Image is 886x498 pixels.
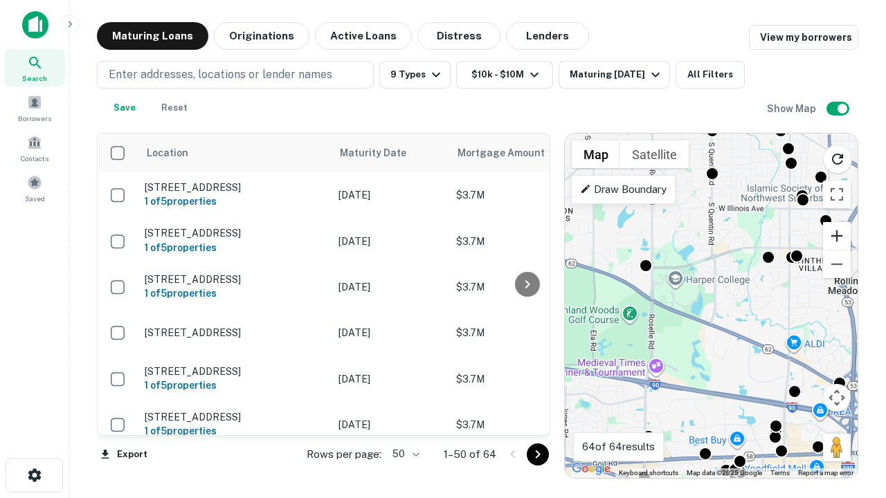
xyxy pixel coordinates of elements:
button: Reset [152,94,197,122]
button: Save your search to get updates of matches that match your search criteria. [102,94,147,122]
div: 50 [387,444,422,464]
span: Borrowers [18,113,51,124]
p: [STREET_ADDRESS] [145,227,325,239]
button: Lenders [506,22,589,50]
button: Maturing Loans [97,22,208,50]
a: Terms (opens in new tab) [770,469,790,477]
button: Keyboard shortcuts [619,468,678,478]
th: Location [138,133,332,172]
a: Saved [4,169,65,207]
span: Saved [25,193,45,204]
p: 1–50 of 64 [444,446,496,463]
p: [STREET_ADDRESS] [145,326,325,339]
a: Contacts [4,129,65,167]
h6: 1 of 5 properties [145,378,325,393]
h6: 1 of 5 properties [145,240,325,255]
p: [STREET_ADDRESS] [145,365,325,378]
button: All Filters [676,61,745,89]
p: $3.7M [456,187,595,203]
p: $3.7M [456,279,595,295]
iframe: Chat Widget [817,343,886,409]
button: $10k - $10M [456,61,553,89]
button: Reload search area [823,145,852,174]
button: Export [97,444,151,465]
button: Go to next page [527,443,549,465]
span: Location [146,145,188,161]
th: Mortgage Amount [449,133,602,172]
p: $3.7M [456,417,595,432]
h6: 1 of 5 properties [145,423,325,439]
img: capitalize-icon.png [22,11,48,39]
span: Search [22,73,47,84]
p: [DATE] [338,417,442,432]
p: [DATE] [338,325,442,340]
p: Draw Boundary [580,181,667,198]
div: Maturing [DATE] [570,66,664,83]
p: $3.7M [456,371,595,387]
button: 9 Types [379,61,451,89]
button: Maturing [DATE] [559,61,670,89]
a: Search [4,49,65,86]
p: [STREET_ADDRESS] [145,181,325,194]
p: [DATE] [338,279,442,295]
button: Active Loans [315,22,412,50]
div: 0 0 [565,133,858,478]
a: View my borrowers [749,25,858,50]
button: Zoom in [823,222,851,250]
a: Open this area in Google Maps (opens a new window) [568,460,614,478]
span: Maturity Date [340,145,424,161]
button: Show satellite imagery [620,140,689,168]
img: Google [568,460,614,478]
p: [DATE] [338,371,442,387]
p: Enter addresses, locations or lender names [109,66,332,83]
a: Borrowers [4,89,65,127]
h6: 1 of 5 properties [145,194,325,209]
p: $3.7M [456,234,595,249]
p: 64 of 64 results [582,439,655,455]
th: Maturity Date [332,133,449,172]
button: Show street map [572,140,620,168]
p: Rows per page: [307,446,381,463]
span: Mortgage Amount [458,145,563,161]
p: [STREET_ADDRESS] [145,273,325,286]
p: [DATE] [338,187,442,203]
button: Drag Pegman onto the map to open Street View [823,434,851,461]
h6: 1 of 5 properties [145,286,325,301]
button: Distress [417,22,500,50]
span: Contacts [21,153,48,164]
button: Originations [214,22,309,50]
p: $3.7M [456,325,595,340]
button: Zoom out [823,250,851,278]
button: Toggle fullscreen view [823,181,851,208]
span: Map data ©2025 Google [687,469,762,477]
p: [DATE] [338,234,442,249]
a: Report a map error [798,469,853,477]
p: [STREET_ADDRESS] [145,411,325,423]
button: Enter addresses, locations or lender names [97,61,374,89]
h6: Show Map [767,101,818,116]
